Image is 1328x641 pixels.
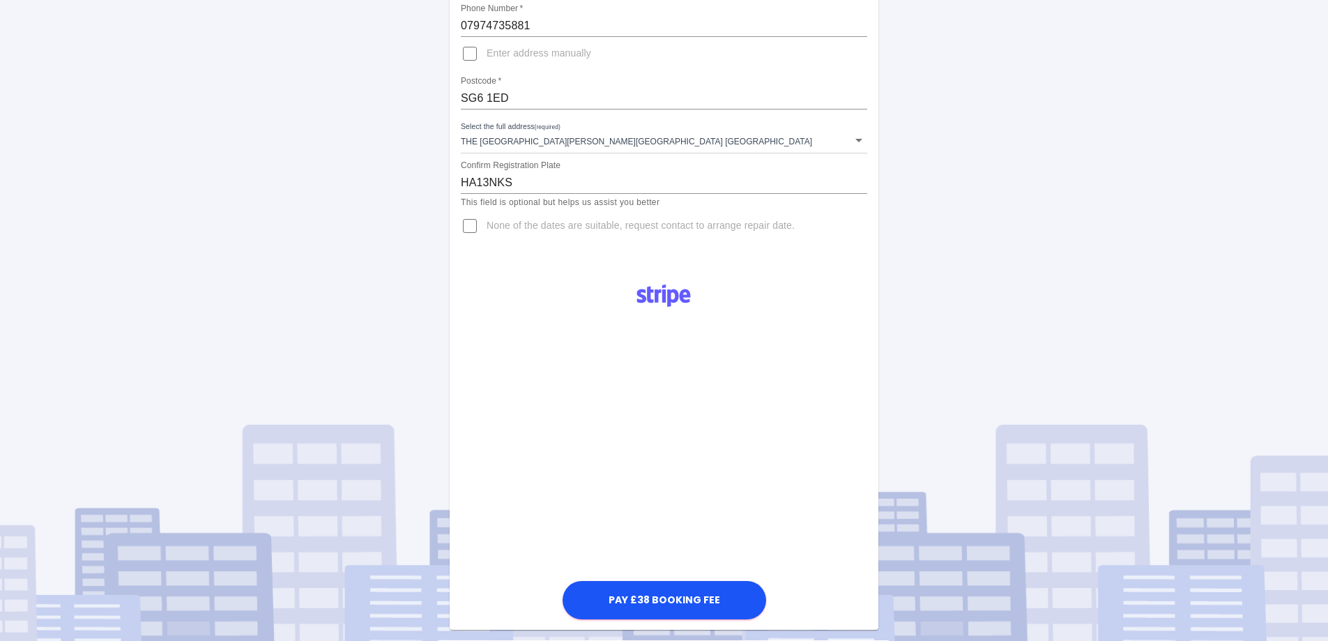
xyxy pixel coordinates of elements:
[461,128,867,153] div: The [GEOGRAPHIC_DATA][PERSON_NAME][GEOGRAPHIC_DATA] [GEOGRAPHIC_DATA]
[461,3,523,15] label: Phone Number
[559,317,768,577] iframe: Secure payment input frame
[487,219,795,233] span: None of the dates are suitable, request contact to arrange repair date.
[487,47,591,61] span: Enter address manually
[535,124,560,130] small: (required)
[629,279,699,312] img: Logo
[461,75,501,87] label: Postcode
[461,196,867,210] p: This field is optional but helps us assist you better
[461,121,560,133] label: Select the full address
[461,159,560,171] label: Confirm Registration Plate
[563,581,766,619] button: Pay £38 Booking Fee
